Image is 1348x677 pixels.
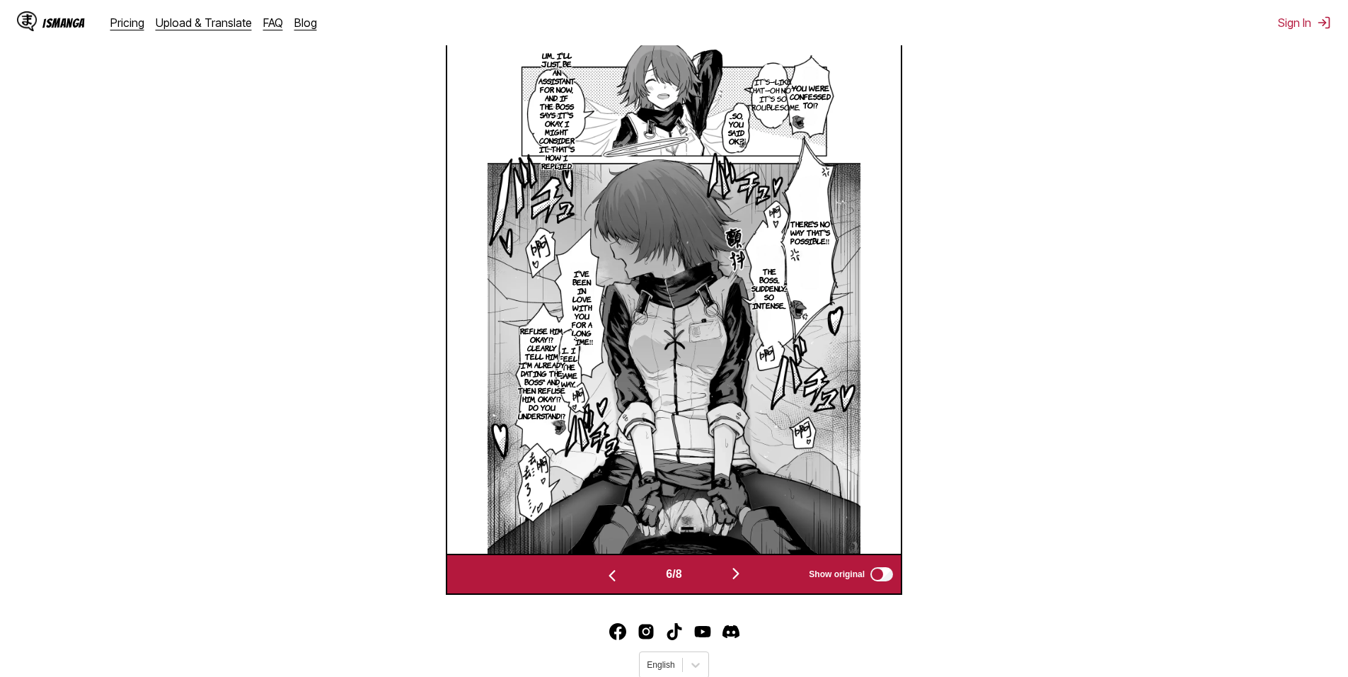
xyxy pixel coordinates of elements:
a: Blog [294,16,317,30]
input: Show original [870,567,893,581]
p: The boss... suddenly... so intense... [749,264,790,312]
a: Facebook [609,623,626,640]
p: I... I feel the same way... [556,343,580,391]
a: IsManga LogoIsManga [17,11,110,34]
img: Previous page [604,567,621,584]
p: Refuse him, okay⁉ Clearly tell him "I'm already dating the boss" and then refuse him, okay⁉ Do yo... [515,324,568,423]
img: IsManga Logo [17,11,37,31]
a: Youtube [694,623,711,640]
img: Manga Panel [488,27,861,554]
img: IsManga Facebook [609,623,626,640]
p: ...So, you said OK...? [725,108,747,148]
a: Discord [722,623,739,640]
a: TikTok [666,623,683,640]
p: Um... I'll just be an assistant for now, and if the boss says it's okay, I might consider it... t... [536,48,578,173]
a: Upload & Translate [156,16,252,30]
img: Next page [727,565,744,582]
input: Select language [647,660,649,670]
button: Sign In [1278,16,1331,30]
img: IsManga Discord [722,623,739,640]
img: Sign out [1317,16,1331,30]
img: IsManga TikTok [666,623,683,640]
p: You were confessed to⁉ [787,81,834,112]
a: Pricing [110,16,144,30]
img: IsManga Instagram [638,623,655,640]
p: It's—like that—oh no~~ it's so troublesome. [744,74,803,114]
span: 6 / 8 [666,568,681,581]
img: IsManga YouTube [694,623,711,640]
a: Instagram [638,623,655,640]
p: I've been in love with you for a long time‼ [568,266,597,348]
div: IsManga [42,16,85,30]
span: Show original [809,569,865,579]
p: There's no way that's possible‼ [788,217,833,248]
a: FAQ [263,16,283,30]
